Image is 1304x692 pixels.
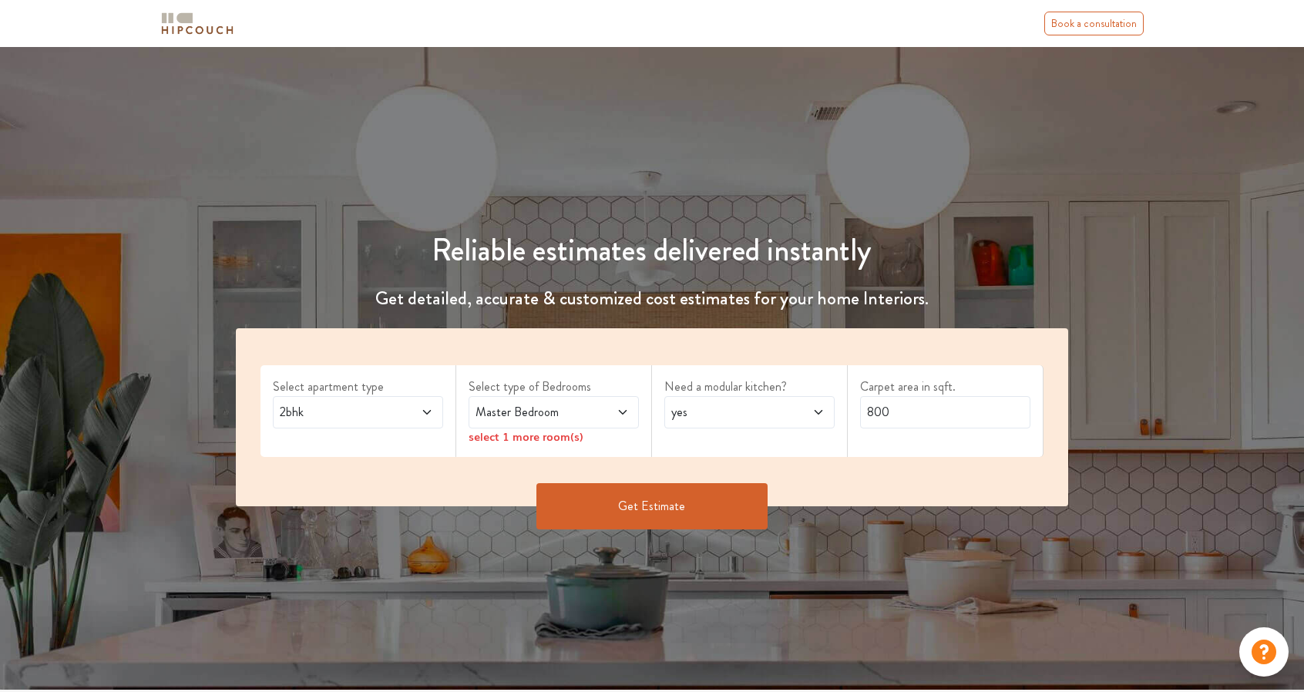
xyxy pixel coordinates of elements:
span: Master Bedroom [472,403,590,422]
h1: Reliable estimates delivered instantly [227,232,1077,269]
h4: Get detailed, accurate & customized cost estimates for your home Interiors. [227,287,1077,310]
input: Enter area sqft [860,396,1030,428]
span: yes [668,403,785,422]
button: Get Estimate [536,483,768,529]
span: 2bhk [277,403,394,422]
div: Book a consultation [1044,12,1144,35]
div: select 1 more room(s) [469,428,639,445]
span: logo-horizontal.svg [159,6,236,41]
label: Select apartment type [273,378,443,396]
label: Select type of Bedrooms [469,378,639,396]
label: Need a modular kitchen? [664,378,835,396]
img: logo-horizontal.svg [159,10,236,37]
label: Carpet area in sqft. [860,378,1030,396]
